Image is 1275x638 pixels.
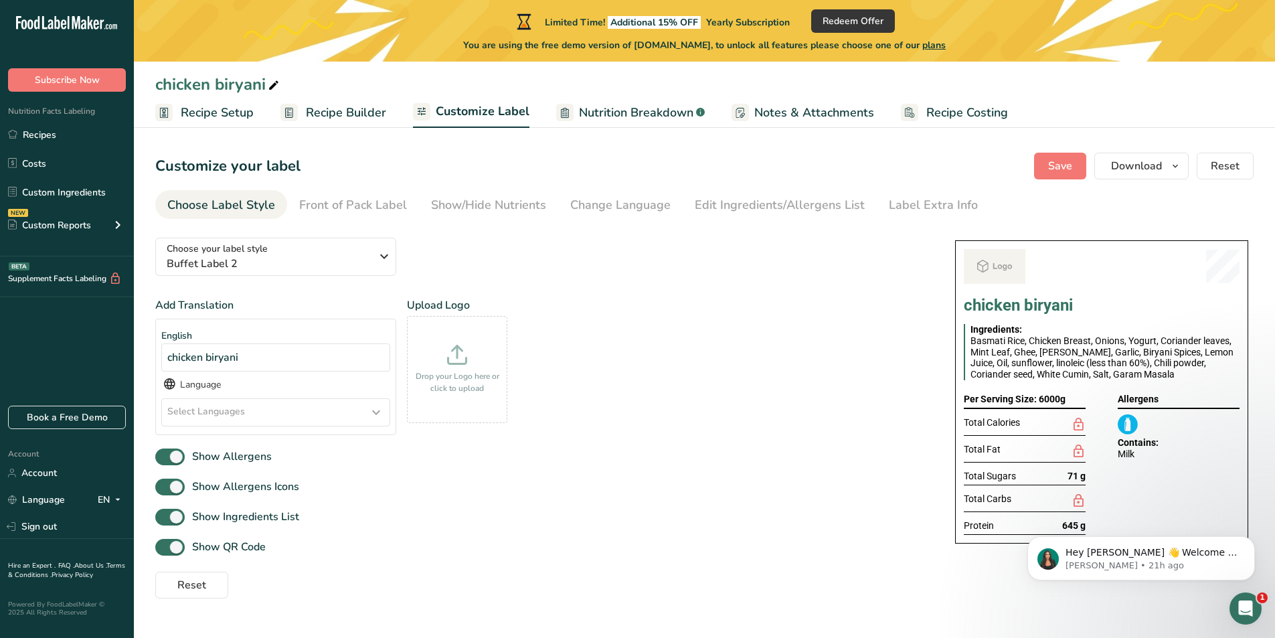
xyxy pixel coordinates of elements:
[8,488,65,511] a: Language
[695,196,865,214] div: Edit Ingredients/Allergens List
[161,377,390,393] div: Language
[8,218,91,232] div: Custom Reports
[306,104,386,122] span: Recipe Builder
[177,577,206,593] span: Reset
[732,98,874,128] a: Notes & Attachments
[754,104,874,122] span: Notes & Attachments
[970,324,1234,335] div: Ingredients:
[889,196,978,214] div: Label Extra Info
[1229,592,1262,625] iframe: Intercom live chat
[964,391,1086,409] div: Per Serving Size: 6000g
[608,16,701,29] span: Additional 15% OFF
[181,104,254,122] span: Recipe Setup
[410,370,504,394] p: Drop your Logo here or click to upload
[74,561,106,570] a: About Us .
[964,444,1001,459] span: Total Fat
[155,238,396,276] button: Choose your label style Buffet Label 2
[413,96,529,129] a: Customize Label
[579,104,693,122] span: Nutrition Breakdown
[9,262,29,270] div: BETA
[1257,592,1268,603] span: 1
[407,297,507,423] div: Upload Logo
[35,73,100,87] span: Subscribe Now
[58,561,74,570] a: FAQ .
[8,561,125,580] a: Terms & Conditions .
[155,572,228,599] button: Reset
[1094,153,1189,179] button: Download
[8,601,126,617] div: Powered By FoodLabelMaker © 2025 All Rights Reserved
[155,98,254,128] a: Recipe Setup
[155,297,396,435] div: Add Translation
[964,297,1240,313] h1: chicken biryani
[811,9,895,33] button: Redeem Offer
[1118,414,1138,434] img: Milk
[706,16,790,29] span: Yearly Subscription
[162,399,390,426] div: Select Languages
[167,256,371,272] span: Buffet Label 2
[1118,449,1240,460] div: Milk
[964,471,1016,482] span: Total Sugars
[1118,391,1240,409] div: Allergens
[1048,158,1072,174] span: Save
[8,561,56,570] a: Hire an Expert .
[8,209,28,217] div: NEW
[185,449,272,465] span: Show Allergens
[155,155,301,177] h1: Customize your label
[922,39,946,52] span: plans
[52,570,93,580] a: Privacy Policy
[1007,508,1275,602] iframe: Intercom notifications message
[970,335,1234,380] span: Basmati Rice, Chicken Breast, Onions, Yogurt, Coriander leaves, Mint Leaf, Ghee, [PERSON_NAME], G...
[431,196,546,214] div: Show/Hide Nutrients
[185,539,266,555] span: Show QR Code
[964,520,994,532] span: Protein
[436,102,529,121] span: Customize Label
[98,492,126,508] div: EN
[185,479,299,495] span: Show Allergens Icons
[463,38,946,52] span: You are using the free demo version of [DOMAIN_NAME], to unlock all features please choose one of...
[167,196,275,214] div: Choose Label Style
[823,14,883,28] span: Redeem Offer
[155,72,282,96] div: chicken biryani
[514,13,790,29] div: Limited Time!
[8,406,126,429] a: Book a Free Demo
[1068,471,1086,482] span: 71 g
[964,493,1011,509] span: Total Carbs
[570,196,671,214] div: Change Language
[901,98,1008,128] a: Recipe Costing
[1197,153,1254,179] button: Reset
[1034,153,1086,179] button: Save
[964,417,1020,432] span: Total Calories
[926,104,1008,122] span: Recipe Costing
[556,98,705,128] a: Nutrition Breakdown
[299,196,407,214] div: Front of Pack Label
[1111,158,1162,174] span: Download
[1118,437,1159,448] span: Contains:
[8,68,126,92] button: Subscribe Now
[280,98,386,128] a: Recipe Builder
[161,329,192,342] span: English
[185,509,299,525] span: Show Ingredients List
[1211,158,1240,174] span: Reset
[167,242,268,256] span: Choose your label style
[161,343,390,372] div: chicken biryani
